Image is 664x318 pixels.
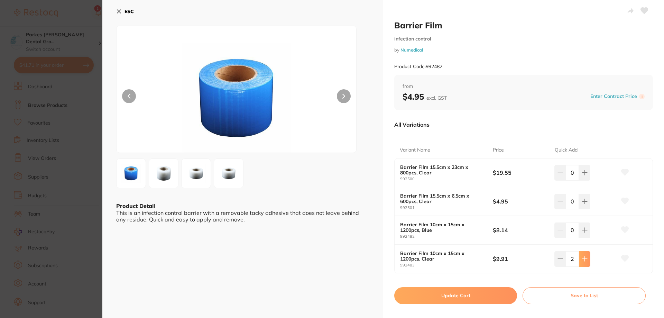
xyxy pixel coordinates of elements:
small: 992483 [400,263,493,267]
span: from [403,83,645,90]
b: Barrier Film 10cm x 15cm x 1200pcs, Clear [400,251,483,262]
small: Product Code: 992482 [394,64,442,70]
b: $9.91 [493,255,548,263]
b: Product Detail [116,202,155,209]
b: $4.95 [403,91,447,102]
img: MWEtanBn [184,161,209,186]
button: Update Cart [394,287,517,304]
b: Barrier Film 15.5cm x 6.5cm x 600pcs, Clear [400,193,483,204]
a: Numedical [400,47,423,53]
small: infection control [394,36,653,42]
b: $4.95 [493,198,548,205]
small: 992482 [400,234,493,239]
b: $8.14 [493,226,548,234]
span: excl. GST [426,95,447,101]
b: $19.55 [493,169,548,176]
b: Barrier Film 10cm x 15cm x 1200pcs, Blue [400,222,483,233]
small: 992500 [400,177,493,181]
button: Enter Contract Price [588,93,639,100]
small: by [394,47,653,53]
label: i [639,94,645,99]
p: Price [493,147,504,154]
b: Barrier Film 15.5cm x 23cm x 800pcs, Clear [400,164,483,175]
button: ESC [116,6,134,17]
p: Quick Add [555,147,578,154]
h2: Barrier Film [394,20,653,30]
img: NGYtanBn [165,43,308,153]
img: NGYtanBn [119,161,144,186]
div: This is an infection control barrier with a removable tacky adhesive that does not leave behind a... [116,210,369,222]
small: 992501 [400,206,493,210]
p: All Variations [394,121,430,128]
p: Variant Name [400,147,430,154]
img: OTItanBn [216,161,241,186]
img: OWUtanBn [151,161,176,186]
button: Save to List [523,287,646,304]
b: ESC [124,8,134,15]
